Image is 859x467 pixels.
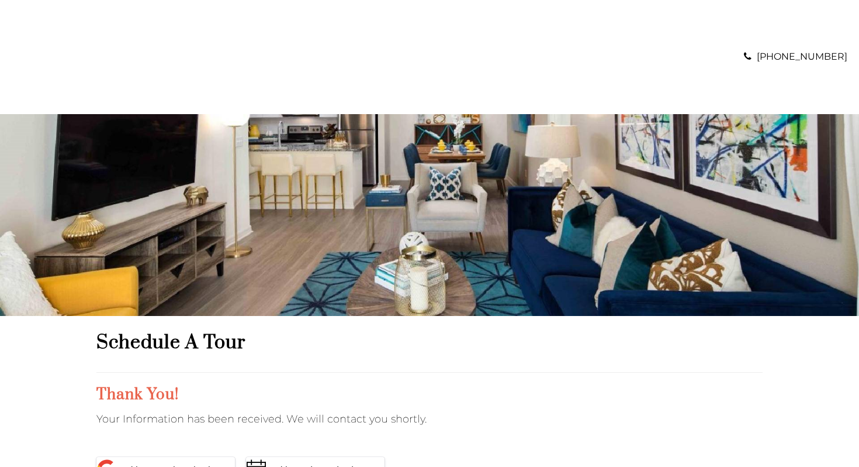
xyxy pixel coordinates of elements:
p: Your Information has been received. We will contact you shortly. [96,410,763,428]
a: [PHONE_NUMBER] [757,51,847,62]
h2: Thank you! [96,385,763,404]
h1: Schedule a Tour [96,331,763,355]
img: A graphic with a red M and the word SOUTH. [12,12,102,102]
